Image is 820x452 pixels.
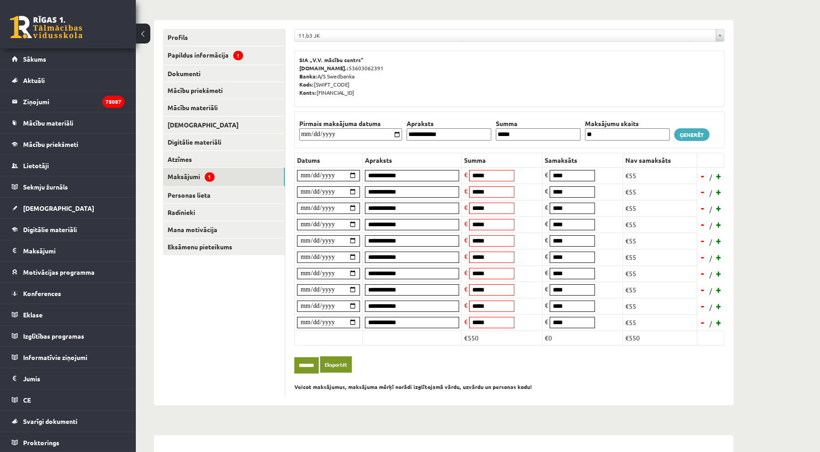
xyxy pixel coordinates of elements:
a: - [698,250,707,264]
th: Summa [494,119,583,128]
a: Ziņojumi78087 [12,91,125,112]
span: € [545,219,548,228]
td: €55 [623,314,697,330]
a: - [698,169,707,183]
a: - [698,218,707,231]
span: € [464,187,468,195]
span: € [545,317,548,326]
a: Atzīmes [163,151,285,168]
a: Jumis [12,368,125,389]
b: Veicot maksājumus, maksājuma mērķī norādi izglītojamā vārdu, uzvārdu un personas kodu! [294,383,532,390]
span: Jumis [23,374,40,383]
a: + [715,316,724,329]
span: Motivācijas programma [23,268,95,276]
a: Maksājumi1 [163,168,285,186]
a: Mācību priekšmeti [163,82,285,99]
b: [DOMAIN_NAME].: [299,64,349,72]
a: - [698,299,707,313]
b: Banka: [299,73,317,80]
span: Lietotāji [23,161,49,170]
a: Rīgas 1. Tālmācības vidusskola [10,16,82,39]
td: €550 [623,330,697,345]
td: €55 [623,184,697,200]
span: / [709,204,713,214]
a: Eksāmenu pieteikums [163,238,285,255]
a: Profils [163,29,285,46]
a: Papildus informācija! [163,46,285,65]
span: / [709,172,713,182]
span: € [545,285,548,293]
td: €0 [542,330,623,345]
span: Proktorings [23,438,59,447]
span: € [545,268,548,277]
a: Eklase [12,304,125,325]
span: / [709,188,713,198]
a: [DEMOGRAPHIC_DATA] [163,117,285,133]
a: Motivācijas programma [12,262,125,282]
a: [DEMOGRAPHIC_DATA] [12,198,125,219]
span: 1 [205,172,215,182]
b: SIA „V.V. mācību centrs” [299,56,364,63]
legend: Ziņojumi [23,91,125,112]
a: + [715,201,724,215]
a: + [715,283,724,296]
a: Mācību materiāli [12,112,125,133]
a: 11.b3 JK [295,29,724,41]
td: €55 [623,233,697,249]
td: €55 [623,216,697,233]
a: Sākums [12,49,125,69]
legend: Maksājumi [23,240,125,261]
span: € [464,268,468,277]
td: €55 [623,298,697,314]
a: Personas lieta [163,187,285,204]
a: CE [12,389,125,410]
span: Konferences [23,289,61,297]
a: + [715,185,724,199]
th: Maksājumu skaits [583,119,672,128]
span: Aktuāli [23,76,45,84]
a: + [715,218,724,231]
a: Eksportēt [320,356,352,373]
span: CE [23,396,31,404]
td: €55 [623,282,697,298]
a: Digitālie materiāli [163,134,285,151]
a: Mācību priekšmeti [12,134,125,155]
td: €55 [623,265,697,282]
span: / [709,302,713,312]
span: / [709,253,713,263]
a: - [698,316,707,329]
span: Eklase [23,311,43,319]
a: Izglītības programas [12,326,125,346]
a: + [715,299,724,313]
b: Konts: [299,89,316,96]
span: / [709,237,713,247]
span: € [464,317,468,326]
span: € [464,301,468,309]
a: Radinieki [163,204,285,221]
a: Maksājumi [12,240,125,261]
span: € [464,236,468,244]
th: Apraksts [404,119,494,128]
a: Mana motivācija [163,221,285,238]
span: / [709,221,713,230]
span: € [464,170,468,179]
td: €55 [623,249,697,265]
span: / [709,286,713,296]
span: Izglītības programas [23,332,84,340]
a: Sekmju žurnāls [12,176,125,197]
span: ! [233,51,243,60]
span: € [545,252,548,260]
a: - [698,267,707,280]
a: Ģenerēt [674,128,710,141]
i: 78087 [102,96,125,108]
span: € [545,170,548,179]
span: Mācību priekšmeti [23,140,78,148]
span: Mācību materiāli [23,119,73,127]
span: € [545,301,548,309]
a: + [715,169,724,183]
span: € [464,252,468,260]
b: Kods: [299,81,314,88]
a: + [715,234,724,248]
a: Informatīvie ziņojumi [12,347,125,368]
p: 53603062391 A/S Swedbanka [SWIFT_CODE] [FINANCIAL_ID] [299,56,719,97]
